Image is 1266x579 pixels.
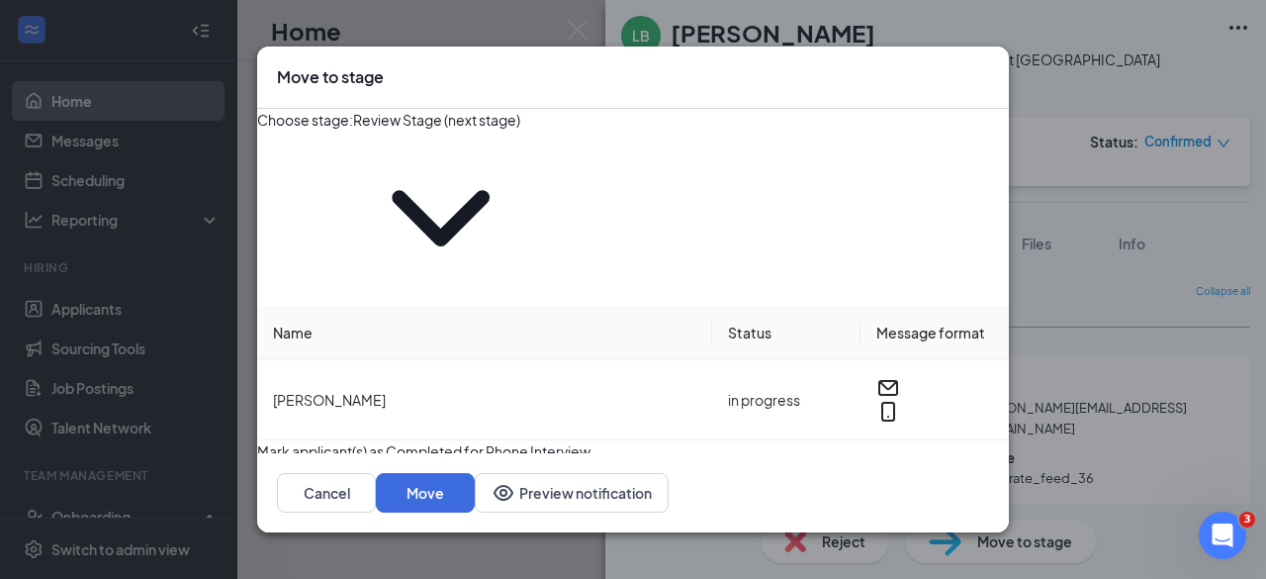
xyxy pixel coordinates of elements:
span: 3 [1239,512,1255,528]
th: Message format [860,306,1009,360]
button: Preview notificationEye [475,473,669,513]
th: Name [257,306,712,360]
span: Mark applicant(s) as Completed for Phone Interview [257,440,590,462]
button: Move [376,473,475,513]
svg: Email [876,376,900,400]
span: [PERSON_NAME] [273,391,386,409]
th: Status [712,306,860,360]
svg: ChevronDown [353,131,528,306]
h3: Move to stage [277,66,384,88]
td: in progress [712,360,860,440]
svg: Eye [492,481,515,505]
button: Cancel [277,473,376,513]
iframe: Intercom live chat [1199,512,1246,559]
svg: MobileSms [876,400,900,424]
span: Choose stage : [257,109,353,306]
